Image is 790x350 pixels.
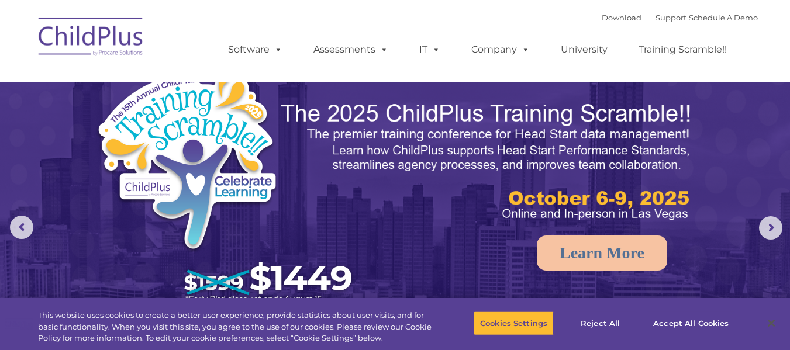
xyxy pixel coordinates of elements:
a: Software [216,38,294,61]
span: Last name [163,77,198,86]
span: Phone number [163,125,212,134]
button: Reject All [564,311,637,335]
a: IT [408,38,452,61]
img: ChildPlus by Procare Solutions [33,9,150,68]
a: Learn More [537,235,667,271]
button: Accept All Cookies [647,311,735,335]
a: Download [602,13,641,22]
a: Support [656,13,686,22]
div: This website uses cookies to create a better user experience, provide statistics about user visit... [38,310,434,344]
a: Schedule A Demo [689,13,758,22]
button: Close [758,310,784,336]
font: | [602,13,758,22]
a: Assessments [302,38,400,61]
a: Company [460,38,541,61]
a: University [549,38,619,61]
a: Training Scramble!! [627,38,739,61]
button: Cookies Settings [474,311,554,335]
